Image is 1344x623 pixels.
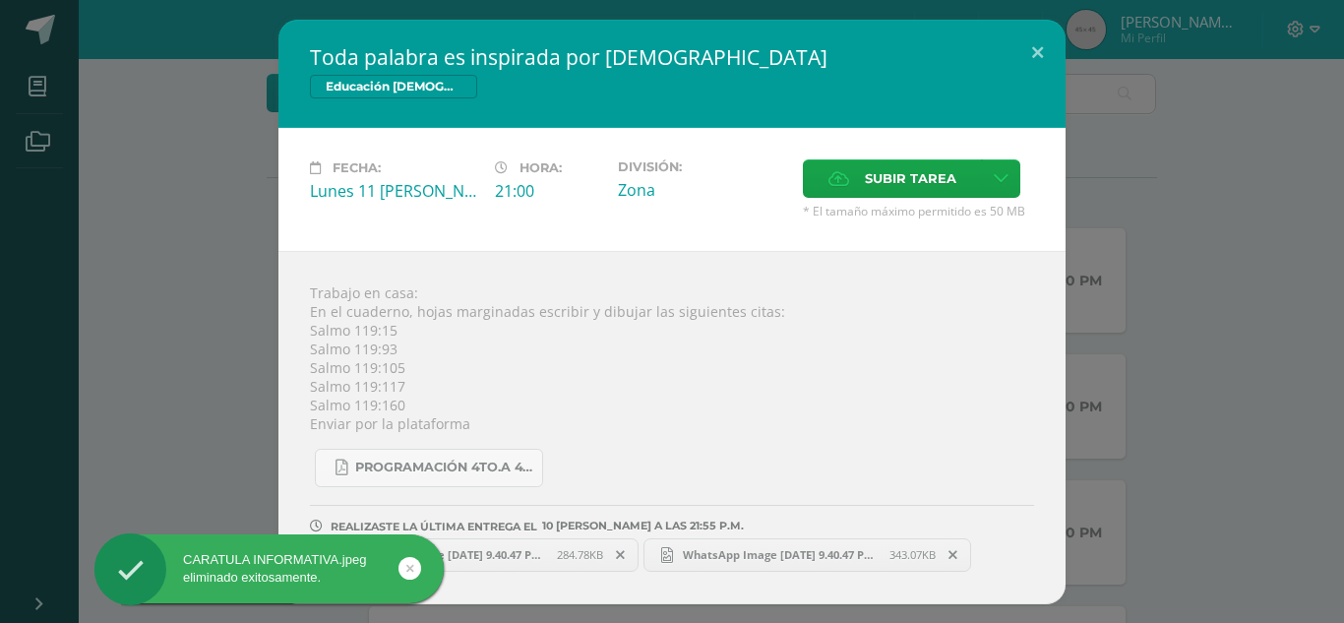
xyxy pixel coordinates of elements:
[278,251,1066,604] div: Trabajo en casa: En el cuaderno, hojas marginadas escribir y dibujar las siguientes citas: Salmo ...
[310,43,1034,71] h2: Toda palabra es inspirada por [DEMOGRAPHIC_DATA]
[331,520,537,533] span: REALIZASTE LA ÚLTIMA ENTREGA EL
[937,544,970,566] span: Remover entrega
[94,551,444,587] div: CARATULA INFORMATIVA.jpeg eliminado exitosamente.
[618,179,787,201] div: Zona
[537,526,744,527] span: 10 [PERSON_NAME] A LAS 21:55 P.M.
[557,547,603,562] span: 284.78KB
[355,460,532,475] span: Programación 4to.A 4ta Unidad 2025.pdf
[495,180,602,202] div: 21:00
[315,449,543,487] a: Programación 4to.A 4ta Unidad 2025.pdf
[618,159,787,174] label: División:
[310,75,477,98] span: Educación [DEMOGRAPHIC_DATA]
[865,160,956,197] span: Subir tarea
[673,547,889,562] span: WhatsApp Image [DATE] 9.40.47 PM.jpeg
[643,538,972,572] a: WhatsApp Image [DATE] 9.40.47 PM.jpeg 343.07KB
[519,160,562,175] span: Hora:
[310,180,479,202] div: Lunes 11 [PERSON_NAME]
[333,160,381,175] span: Fecha:
[1009,20,1066,87] button: Close (Esc)
[803,203,1034,219] span: * El tamaño máximo permitido es 50 MB
[604,544,638,566] span: Remover entrega
[889,547,936,562] span: 343.07KB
